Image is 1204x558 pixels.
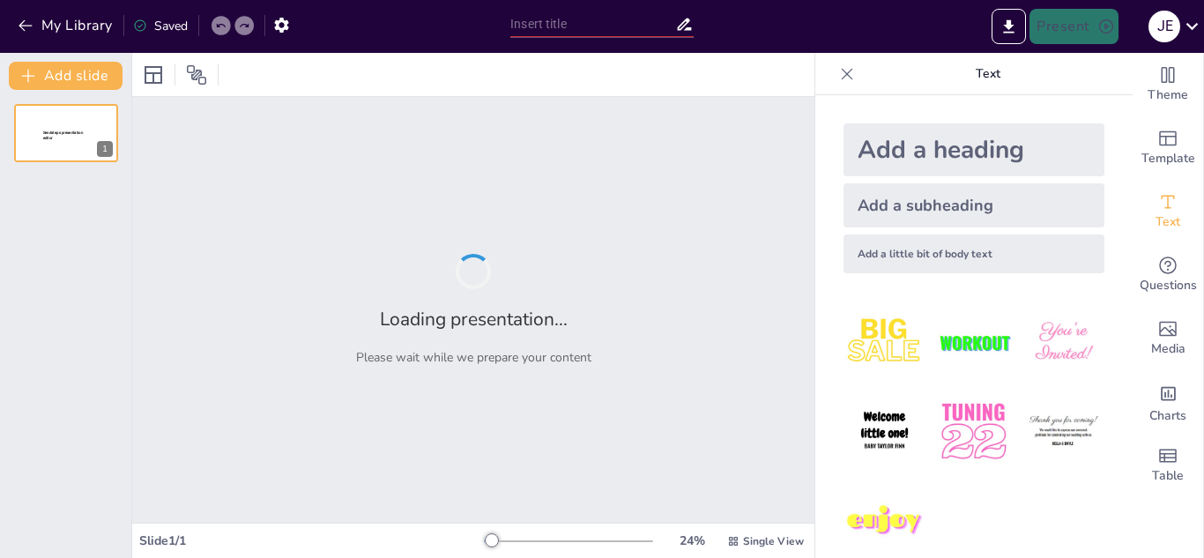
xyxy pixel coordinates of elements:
div: J E [1148,11,1180,42]
div: Add ready made slides [1133,116,1203,180]
span: Position [186,64,207,86]
img: 5.jpeg [933,391,1014,472]
div: Add text boxes [1133,180,1203,243]
span: Template [1141,149,1195,168]
div: Add images, graphics, shapes or video [1133,307,1203,370]
div: Layout [139,61,167,89]
h2: Loading presentation... [380,307,568,331]
div: Saved [133,18,188,34]
p: Please wait while we prepare your content [356,349,591,366]
div: Add a little bit of body text [844,234,1104,273]
button: J E [1148,9,1180,44]
button: My Library [13,11,120,40]
div: 1 [97,141,113,157]
div: Add a heading [844,123,1104,176]
div: Slide 1 / 1 [139,532,484,549]
span: Questions [1140,276,1197,295]
img: 2.jpeg [933,301,1014,383]
span: Text [1156,212,1180,232]
img: 4.jpeg [844,391,925,472]
button: Present [1029,9,1118,44]
span: Sendsteps presentation editor [43,130,83,140]
div: Add a subheading [844,183,1104,227]
div: Get real-time input from your audience [1133,243,1203,307]
div: 24 % [671,532,713,549]
div: Add charts and graphs [1133,370,1203,434]
input: Insert title [510,11,675,37]
span: Single View [743,534,804,548]
img: 1.jpeg [844,301,925,383]
div: 1 [14,104,118,162]
span: Charts [1149,406,1186,426]
button: Export to PowerPoint [992,9,1026,44]
p: Text [861,53,1115,95]
img: 6.jpeg [1022,391,1104,472]
div: Add a table [1133,434,1203,497]
span: Table [1152,466,1184,486]
div: Change the overall theme [1133,53,1203,116]
img: 3.jpeg [1022,301,1104,383]
button: Add slide [9,62,123,90]
span: Media [1151,339,1185,359]
span: Theme [1148,86,1188,105]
